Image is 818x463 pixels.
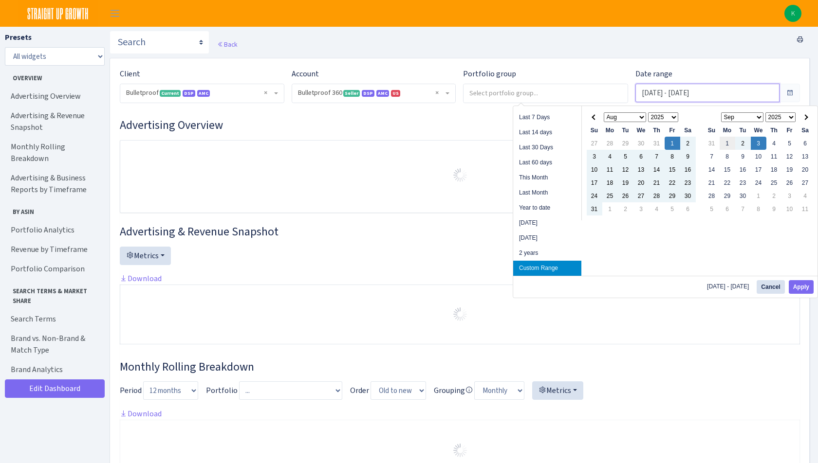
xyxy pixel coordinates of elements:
[766,202,782,215] td: 9
[633,202,649,215] td: 3
[5,87,102,106] a: Advertising Overview
[757,280,784,294] button: Cancel
[206,385,238,396] label: Portfolio
[665,150,680,163] td: 8
[602,163,618,176] td: 11
[513,246,581,261] li: 2 years
[680,137,696,150] td: 2
[452,167,468,183] img: Preloader
[751,176,766,189] td: 24
[587,202,602,215] td: 31
[735,176,751,189] td: 23
[649,176,665,189] td: 21
[704,137,720,150] td: 31
[513,125,581,140] li: Last 14 days
[587,163,602,176] td: 10
[720,150,735,163] td: 8
[587,137,602,150] td: 27
[292,84,456,103] span: Bulletproof 360 <span class="badge badge-success">Seller</span><span class="badge badge-primary">...
[735,202,751,215] td: 7
[798,189,813,202] td: 4
[618,202,633,215] td: 2
[665,124,680,137] th: Fr
[766,163,782,176] td: 18
[602,189,618,202] td: 25
[513,261,581,276] li: Custom Range
[665,189,680,202] td: 29
[633,189,649,202] td: 27
[735,189,751,202] td: 30
[751,202,766,215] td: 8
[513,140,581,155] li: Last 30 Days
[513,185,581,200] li: Last Month
[751,137,766,150] td: 3
[120,409,162,419] a: Download
[602,124,618,137] th: Mo
[720,176,735,189] td: 22
[120,118,800,132] h3: Widget #1
[183,90,195,97] span: DSP
[782,189,798,202] td: 3
[704,124,720,137] th: Su
[120,273,162,284] a: Download
[587,124,602,137] th: Su
[633,163,649,176] td: 13
[618,137,633,150] td: 29
[5,259,102,279] a: Portfolio Comparison
[120,247,171,265] button: Metrics
[120,225,800,239] h3: Widget #2
[798,163,813,176] td: 20
[798,176,813,189] td: 27
[126,88,272,98] span: Bulletproof <span class="badge badge-success">Current</span><span class="badge badge-primary">DSP...
[391,90,400,97] span: US
[5,379,105,398] a: Edit Dashboard
[649,137,665,150] td: 31
[120,385,142,396] label: Period
[120,68,140,80] label: Client
[587,150,602,163] td: 3
[704,150,720,163] td: 7
[680,163,696,176] td: 16
[751,150,766,163] td: 10
[798,137,813,150] td: 6
[766,150,782,163] td: 11
[452,306,468,322] img: Preloader
[766,176,782,189] td: 25
[782,137,798,150] td: 5
[680,124,696,137] th: Sa
[635,68,672,80] label: Date range
[782,150,798,163] td: 12
[197,90,210,97] span: AMC
[452,443,468,458] img: Preloader
[665,202,680,215] td: 5
[704,189,720,202] td: 28
[5,309,102,329] a: Search Terms
[751,189,766,202] td: 1
[343,90,360,97] span: Seller
[298,88,444,98] span: Bulletproof 360 <span class="badge badge-success">Seller</span><span class="badge badge-primary">...
[376,90,389,97] span: Amazon Marketing Cloud
[5,329,102,360] a: Brand vs. Non-Brand & Match Type
[720,124,735,137] th: Mo
[5,106,102,137] a: Advertising & Revenue Snapshot
[513,155,581,170] li: Last 60 days
[680,202,696,215] td: 6
[798,150,813,163] td: 13
[735,124,751,137] th: Tu
[649,150,665,163] td: 7
[766,137,782,150] td: 4
[618,189,633,202] td: 26
[665,137,680,150] td: 1
[782,176,798,189] td: 26
[618,150,633,163] td: 5
[103,5,127,21] button: Toggle navigation
[720,189,735,202] td: 29
[618,176,633,189] td: 19
[464,84,628,102] input: Select portfolio group...
[587,189,602,202] td: 24
[350,385,369,396] label: Order
[766,124,782,137] th: Th
[649,124,665,137] th: Th
[5,203,102,216] span: By ASIN
[264,88,267,98] span: Remove all items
